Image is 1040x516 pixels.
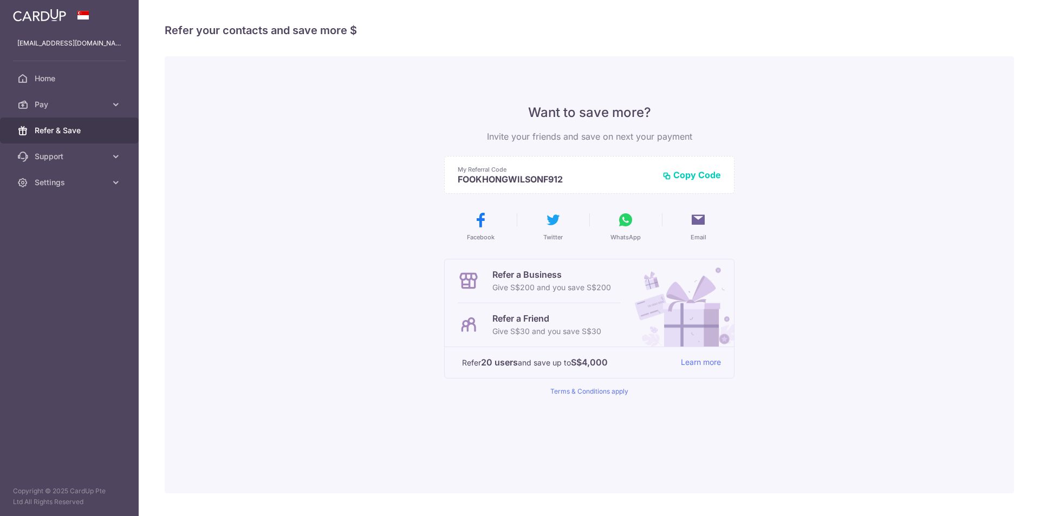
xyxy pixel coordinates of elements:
[165,22,1014,39] h4: Refer your contacts and save more $
[17,38,121,49] p: [EMAIL_ADDRESS][DOMAIN_NAME]
[610,233,641,241] span: WhatsApp
[550,387,628,395] a: Terms & Conditions apply
[35,99,106,110] span: Pay
[543,233,563,241] span: Twitter
[35,125,106,136] span: Refer & Save
[462,356,672,369] p: Refer and save up to
[448,211,512,241] button: Facebook
[35,73,106,84] span: Home
[625,259,734,347] img: Refer
[594,211,658,241] button: WhatsApp
[492,281,611,294] p: Give S$200 and you save S$200
[492,312,601,325] p: Refer a Friend
[13,9,66,22] img: CardUp
[691,233,706,241] span: Email
[35,177,106,188] span: Settings
[444,130,734,143] p: Invite your friends and save on next your payment
[458,174,654,185] p: FOOKHONGWILSONF912
[662,169,721,180] button: Copy Code
[458,165,654,174] p: My Referral Code
[492,325,601,338] p: Give S$30 and you save S$30
[971,484,1029,511] iframe: Opens a widget where you can find more information
[571,356,608,369] strong: S$4,000
[467,233,495,241] span: Facebook
[444,104,734,121] p: Want to save more?
[481,356,518,369] strong: 20 users
[492,268,611,281] p: Refer a Business
[521,211,585,241] button: Twitter
[681,356,721,369] a: Learn more
[666,211,730,241] button: Email
[35,151,106,162] span: Support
